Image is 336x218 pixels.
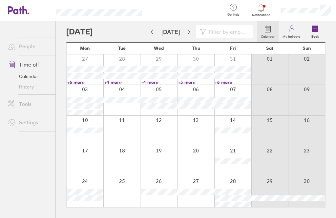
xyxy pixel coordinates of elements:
[251,3,272,17] a: Notifications
[3,40,55,53] a: People
[80,46,90,51] span: Mon
[3,71,55,82] a: Calendar
[257,33,279,39] label: Calendar
[3,82,55,92] a: History
[304,21,325,42] a: Book
[251,13,272,17] span: Notifications
[104,79,140,85] a: +4 more
[266,46,273,51] span: Sat
[3,97,55,110] a: Tools
[3,58,55,71] a: Time off
[206,26,249,38] input: Filter by employee
[67,79,103,85] a: +6 more
[303,46,311,51] span: Sun
[192,46,200,51] span: Thu
[230,46,236,51] span: Fri
[118,46,126,51] span: Tue
[154,46,164,51] span: Wed
[257,21,279,42] a: Calendar
[279,21,304,42] a: My holidays
[215,79,251,85] a: +6 more
[279,33,304,39] label: My holidays
[307,33,323,39] label: Book
[178,79,214,85] a: +5 more
[3,116,55,129] a: Settings
[156,27,185,37] button: [DATE]
[141,79,177,85] a: +4 more
[223,13,244,17] span: Get help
